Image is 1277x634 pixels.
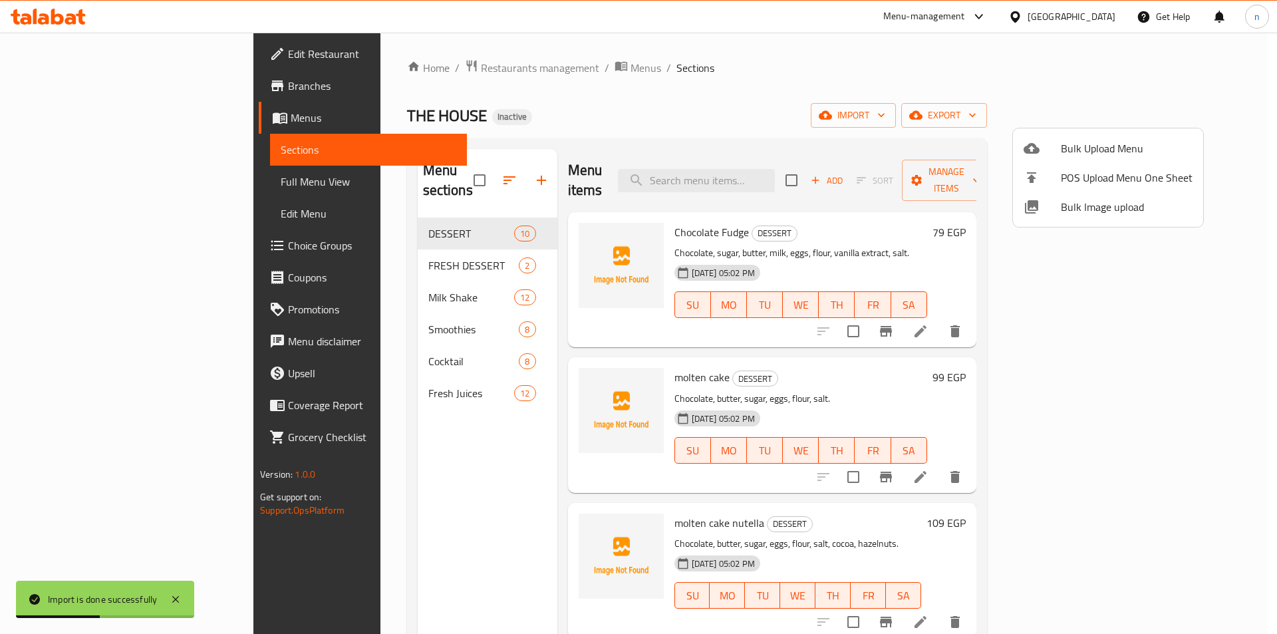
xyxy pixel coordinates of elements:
span: Bulk Image upload [1061,199,1193,215]
div: Import is done successfully [48,592,157,607]
li: Upload bulk menu [1013,134,1203,163]
span: Bulk Upload Menu [1061,140,1193,156]
span: POS Upload Menu One Sheet [1061,170,1193,186]
li: POS Upload Menu One Sheet [1013,163,1203,192]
